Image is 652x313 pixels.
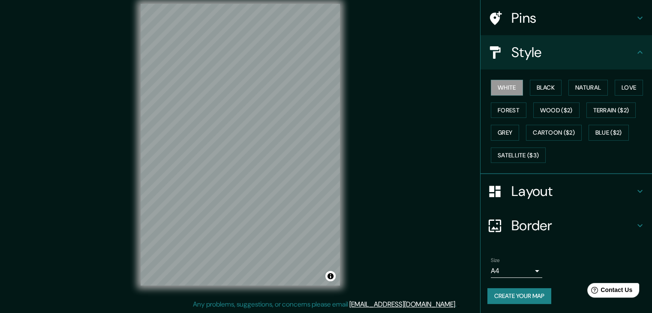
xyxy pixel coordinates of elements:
button: Create your map [487,288,551,304]
div: Style [481,35,652,69]
a: [EMAIL_ADDRESS][DOMAIN_NAME] [349,300,455,309]
p: Any problems, suggestions, or concerns please email . [193,299,457,310]
h4: Border [511,217,635,234]
h4: Layout [511,183,635,200]
div: Layout [481,174,652,208]
button: Blue ($2) [589,125,629,141]
button: Black [530,80,562,96]
button: Terrain ($2) [586,102,636,118]
button: Satellite ($3) [491,147,546,163]
div: Border [481,208,652,243]
h4: Pins [511,9,635,27]
h4: Style [511,44,635,61]
button: White [491,80,523,96]
div: A4 [491,264,542,278]
div: Pins [481,1,652,35]
button: Wood ($2) [533,102,580,118]
button: Natural [568,80,608,96]
button: Forest [491,102,526,118]
button: Love [615,80,643,96]
label: Size [491,257,500,264]
div: . [457,299,458,310]
iframe: Help widget launcher [576,280,643,304]
canvas: Map [141,4,340,286]
div: . [458,299,460,310]
button: Toggle attribution [325,271,336,281]
button: Cartoon ($2) [526,125,582,141]
button: Grey [491,125,519,141]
